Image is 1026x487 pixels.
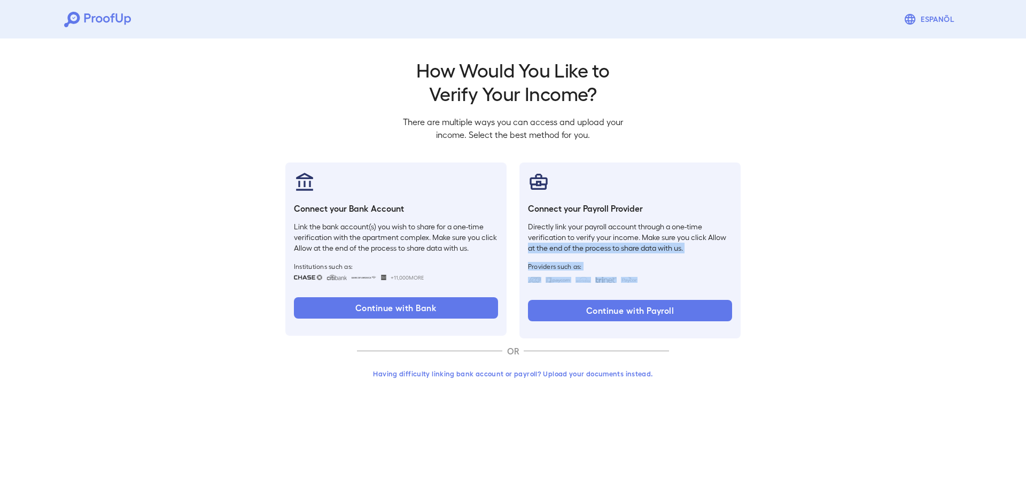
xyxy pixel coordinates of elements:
button: Continue with Payroll [528,300,732,321]
img: trinet.svg [595,277,617,283]
button: Espanõl [899,9,962,30]
span: +11,000 More [391,273,424,282]
button: Having difficulty linking bank account or payroll? Upload your documents instead. [357,364,669,383]
img: adp.svg [528,277,541,283]
span: Providers such as: [528,262,732,270]
img: citibank.svg [327,275,347,280]
img: paycon.svg [621,277,638,283]
img: paycom.svg [546,277,571,283]
img: bankOfAmerica.svg [351,275,377,280]
p: Directly link your payroll account through a one-time verification to verify your income. Make su... [528,221,732,253]
img: bankAccount.svg [294,171,315,192]
h6: Connect your Bank Account [294,202,498,215]
h6: Connect your Payroll Provider [528,202,732,215]
img: chase.svg [294,275,322,280]
p: OR [502,345,524,358]
img: workday.svg [576,277,591,283]
img: wellsfargo.svg [381,275,387,280]
h2: How Would You Like to Verify Your Income? [394,58,632,105]
p: Link the bank account(s) you wish to share for a one-time verification with the apartment complex... [294,221,498,253]
span: Institutions such as: [294,262,498,270]
button: Continue with Bank [294,297,498,319]
img: payrollProvider.svg [528,171,549,192]
p: There are multiple ways you can access and upload your income. Select the best method for you. [394,115,632,141]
